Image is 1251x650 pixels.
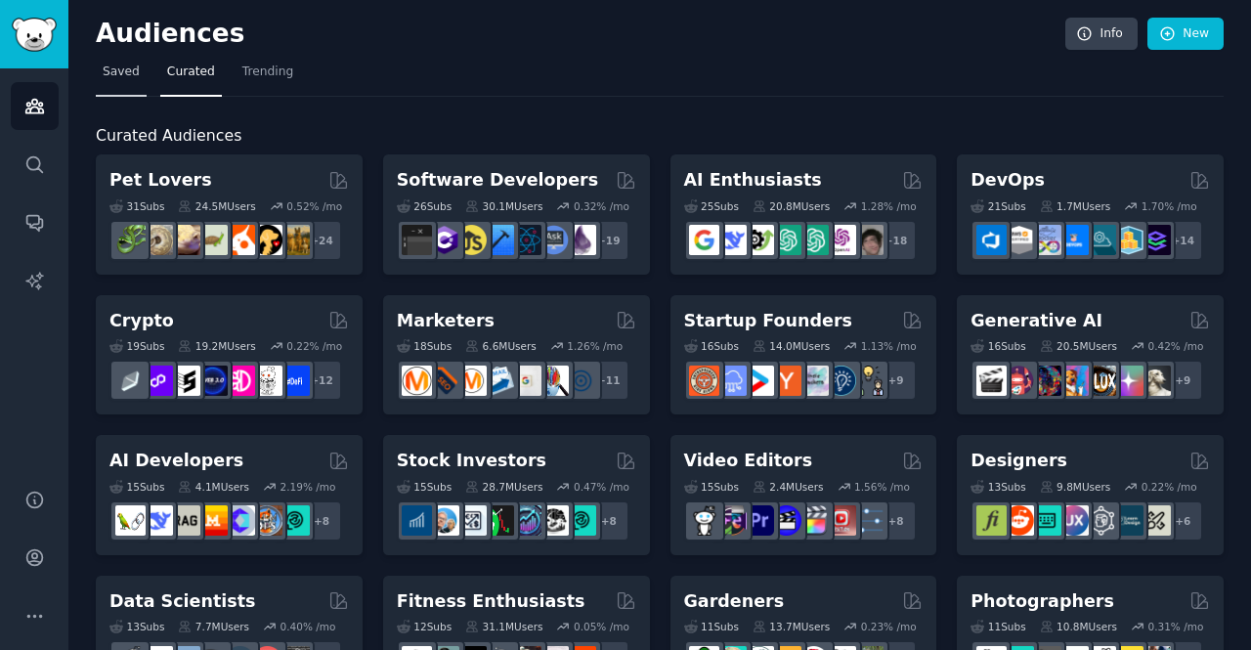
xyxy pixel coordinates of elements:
div: 13 Sub s [109,620,164,633]
img: EntrepreneurRideAlong [689,366,719,396]
img: editors [716,505,747,536]
div: 2.4M Users [753,480,824,494]
div: 1.70 % /mo [1142,199,1197,213]
img: PlatformEngineers [1141,225,1171,255]
h2: Audiences [96,19,1065,50]
img: reactnative [511,225,541,255]
h2: Software Developers [397,168,598,193]
h2: Designers [971,449,1067,473]
h2: AI Developers [109,449,243,473]
img: web3 [197,366,228,396]
div: 31.1M Users [465,620,542,633]
img: dogbreed [280,225,310,255]
div: + 11 [588,360,629,401]
img: StocksAndTrading [511,505,541,536]
div: 1.13 % /mo [861,339,917,353]
img: AWS_Certified_Experts [1004,225,1034,255]
img: deepdream [1031,366,1061,396]
img: CryptoNews [252,366,282,396]
div: 25 Sub s [684,199,739,213]
img: PetAdvice [252,225,282,255]
img: cockatiel [225,225,255,255]
img: logodesign [1004,505,1034,536]
img: DevOpsLinks [1058,225,1089,255]
h2: DevOps [971,168,1045,193]
img: Docker_DevOps [1031,225,1061,255]
div: 6.6M Users [465,339,537,353]
img: DeepSeek [716,225,747,255]
div: 24.5M Users [178,199,255,213]
img: platformengineering [1086,225,1116,255]
img: turtle [197,225,228,255]
h2: Video Editors [684,449,813,473]
img: ValueInvesting [429,505,459,536]
img: aivideo [976,366,1007,396]
img: bigseo [429,366,459,396]
h2: Stock Investors [397,449,546,473]
img: AskMarketing [456,366,487,396]
img: learnjavascript [456,225,487,255]
div: + 19 [588,220,629,261]
div: + 12 [301,360,342,401]
img: starryai [1113,366,1143,396]
h2: Data Scientists [109,589,255,614]
img: sdforall [1058,366,1089,396]
img: indiehackers [798,366,829,396]
div: 10.8M Users [1040,620,1117,633]
div: 0.32 % /mo [574,199,629,213]
img: Youtubevideo [826,505,856,536]
span: Trending [242,64,293,81]
img: swingtrading [539,505,569,536]
img: postproduction [853,505,884,536]
img: defi_ [280,366,310,396]
img: llmops [252,505,282,536]
div: 0.22 % /mo [286,339,342,353]
img: OpenAIDev [826,225,856,255]
div: 30.1M Users [465,199,542,213]
img: MistralAI [197,505,228,536]
img: DreamBooth [1141,366,1171,396]
img: GummySearch logo [12,18,57,52]
img: ethfinance [115,366,146,396]
a: Curated [160,57,222,97]
div: + 18 [876,220,917,261]
img: ballpython [143,225,173,255]
img: growmybusiness [853,366,884,396]
div: 1.26 % /mo [567,339,623,353]
div: 0.31 % /mo [1147,620,1203,633]
div: 26 Sub s [397,199,452,213]
span: Saved [103,64,140,81]
img: startup [744,366,774,396]
img: csharp [429,225,459,255]
h2: Crypto [109,309,174,333]
img: gopro [689,505,719,536]
div: 21 Sub s [971,199,1025,213]
h2: Pet Lovers [109,168,212,193]
img: UXDesign [1058,505,1089,536]
img: defiblockchain [225,366,255,396]
div: 1.28 % /mo [861,199,917,213]
img: OpenSourceAI [225,505,255,536]
div: 0.52 % /mo [286,199,342,213]
img: dalle2 [1004,366,1034,396]
div: 0.40 % /mo [280,620,336,633]
img: MarketingResearch [539,366,569,396]
img: ArtificalIntelligence [853,225,884,255]
div: 1.56 % /mo [854,480,910,494]
div: 31 Sub s [109,199,164,213]
div: 7.7M Users [178,620,249,633]
div: 13.7M Users [753,620,830,633]
h2: AI Enthusiasts [684,168,822,193]
div: 28.7M Users [465,480,542,494]
div: 16 Sub s [971,339,1025,353]
div: + 8 [876,500,917,542]
img: DeepSeek [143,505,173,536]
img: userexperience [1086,505,1116,536]
img: Rag [170,505,200,536]
div: + 9 [1162,360,1203,401]
img: UX_Design [1141,505,1171,536]
img: FluxAI [1086,366,1116,396]
h2: Generative AI [971,309,1102,333]
div: + 8 [588,500,629,542]
img: software [402,225,432,255]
